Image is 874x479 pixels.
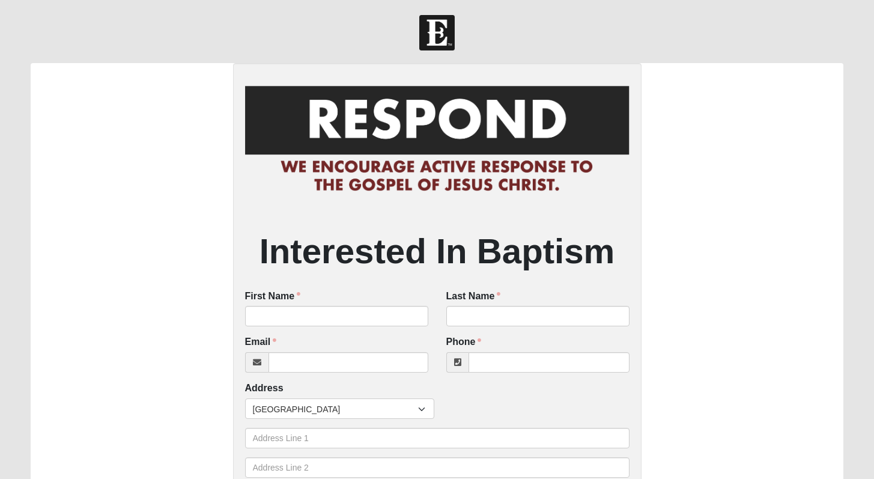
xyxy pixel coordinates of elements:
[419,15,455,50] img: Church of Eleven22 Logo
[245,428,630,448] input: Address Line 1
[245,335,277,349] label: Email
[446,290,501,304] label: Last Name
[245,457,630,478] input: Address Line 2
[253,399,418,420] span: [GEOGRAPHIC_DATA]
[446,335,482,349] label: Phone
[245,75,630,204] img: RespondCardHeader.png
[245,290,301,304] label: First Name
[245,230,630,272] h2: Interested In Baptism
[245,382,284,395] label: Address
